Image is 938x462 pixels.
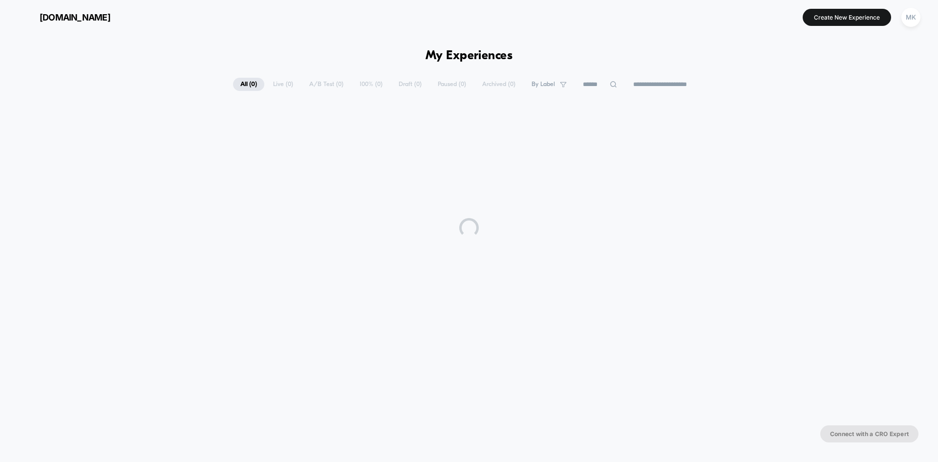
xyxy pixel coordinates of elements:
div: MK [901,8,920,27]
button: MK [898,7,923,27]
button: Connect with a CRO Expert [820,425,918,442]
span: All ( 0 ) [233,78,264,91]
h1: My Experiences [426,49,513,63]
button: [DOMAIN_NAME] [15,9,113,25]
button: Create New Experience [803,9,891,26]
span: By Label [532,81,555,88]
span: [DOMAIN_NAME] [40,12,110,22]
